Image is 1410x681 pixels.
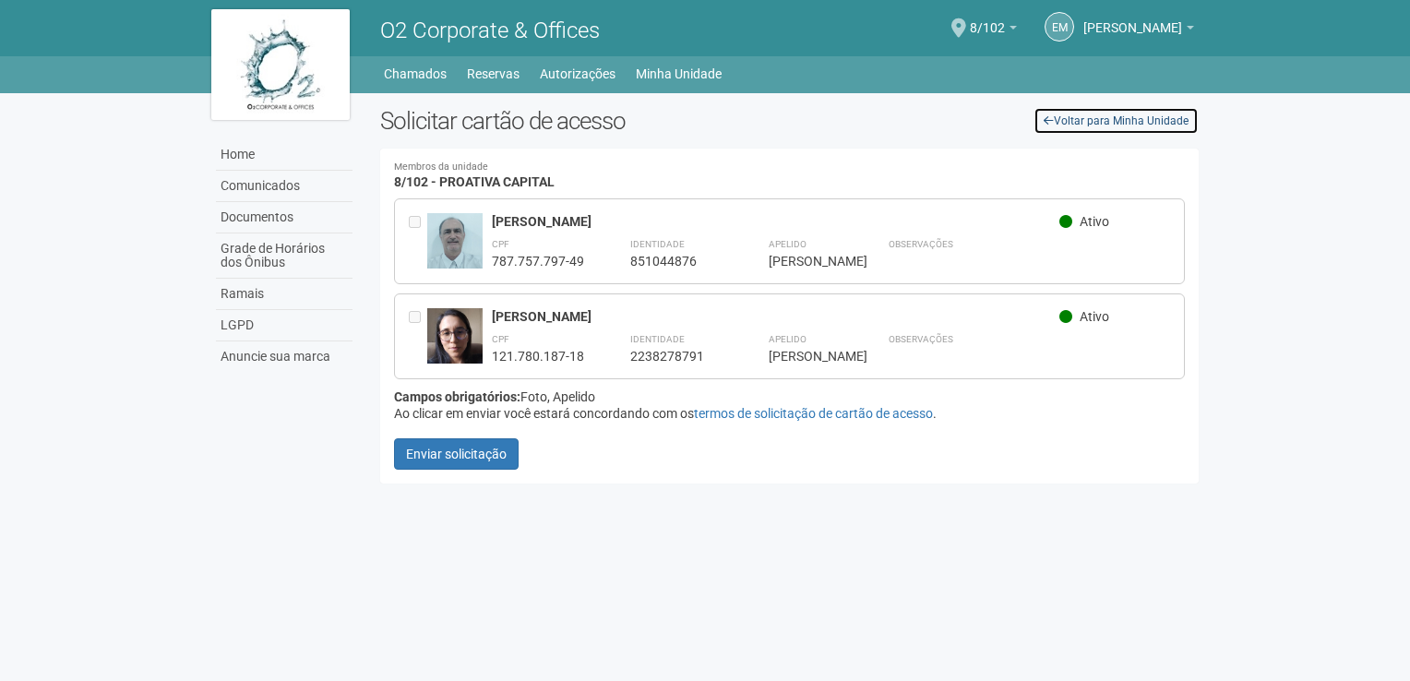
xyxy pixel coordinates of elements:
[636,61,722,87] a: Minha Unidade
[427,308,483,383] img: user.jpg
[769,348,842,364] div: [PERSON_NAME]
[492,308,1059,325] div: [PERSON_NAME]
[492,213,1059,230] div: [PERSON_NAME]
[694,406,933,421] a: termos de solicitação de cartão de acesso
[889,239,953,249] strong: Observações
[394,162,1185,189] h4: 8/102 - PROATIVA CAPITAL
[427,213,483,272] img: user.jpg
[216,202,352,233] a: Documentos
[211,9,350,120] img: logo.jpg
[769,253,842,269] div: [PERSON_NAME]
[216,171,352,202] a: Comunicados
[384,61,447,87] a: Chamados
[630,239,685,249] strong: Identidade
[630,348,723,364] div: 2238278791
[380,107,1199,135] h2: Solicitar cartão de acesso
[216,139,352,171] a: Home
[409,308,427,364] div: Entre em contato com a Aministração para solicitar o cancelamento ou 2a via
[394,389,520,404] strong: Campos obrigatórios:
[769,239,807,249] strong: Apelido
[216,279,352,310] a: Ramais
[540,61,615,87] a: Autorizações
[1080,214,1109,229] span: Ativo
[1080,309,1109,324] span: Ativo
[970,3,1005,35] span: 8/102
[630,253,723,269] div: 851044876
[1045,12,1074,42] a: EM
[380,18,600,43] span: O2 Corporate & Offices
[492,253,584,269] div: 787.757.797-49
[1034,107,1199,135] a: Voltar para Minha Unidade
[394,438,519,470] button: Enviar solicitação
[492,348,584,364] div: 121.780.187-18
[216,341,352,372] a: Anuncie sua marca
[492,334,509,344] strong: CPF
[889,334,953,344] strong: Observações
[769,334,807,344] strong: Apelido
[394,388,1185,405] div: Foto, Apelido
[492,239,509,249] strong: CPF
[467,61,520,87] a: Reservas
[1083,3,1182,35] span: Ellen Medeiros
[1083,23,1194,38] a: [PERSON_NAME]
[630,334,685,344] strong: Identidade
[216,233,352,279] a: Grade de Horários dos Ônibus
[394,405,1185,422] div: Ao clicar em enviar você estará concordando com os .
[394,162,1185,173] small: Membros da unidade
[970,23,1017,38] a: 8/102
[216,310,352,341] a: LGPD
[409,213,427,269] div: Entre em contato com a Aministração para solicitar o cancelamento ou 2a via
